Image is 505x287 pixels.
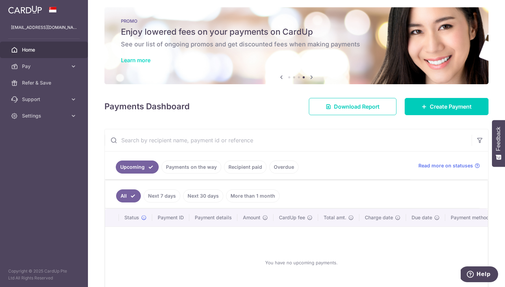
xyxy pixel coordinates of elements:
a: Upcoming [116,161,159,174]
span: Charge date [365,214,393,221]
span: CardUp fee [279,214,305,221]
span: Status [124,214,139,221]
th: Payment ID [152,209,189,227]
img: CardUp [8,5,42,14]
h5: Enjoy lowered fees on your payments on CardUp [121,26,472,37]
img: Latest Promos banner [104,7,489,84]
span: Read more on statuses [418,162,473,169]
a: Payments on the way [161,161,221,174]
input: Search by recipient name, payment id or reference [105,129,472,151]
a: Recipient paid [224,161,267,174]
a: Download Report [309,98,396,115]
th: Payment method [445,209,497,227]
a: Read more on statuses [418,162,480,169]
span: Support [22,96,67,103]
span: Pay [22,63,67,70]
h6: See our list of ongoing promos and get discounted fees when making payments [121,40,472,48]
span: Settings [22,112,67,119]
button: Feedback - Show survey [492,120,505,167]
a: Create Payment [405,98,489,115]
p: [EMAIL_ADDRESS][DOMAIN_NAME] [11,24,77,31]
a: Next 7 days [144,189,180,202]
a: More than 1 month [226,189,280,202]
span: Amount [243,214,260,221]
span: Create Payment [430,102,472,111]
span: Feedback [495,127,502,151]
span: Due date [412,214,432,221]
a: Next 30 days [183,189,223,202]
span: Home [22,46,67,53]
a: Overdue [269,161,299,174]
span: Total amt. [324,214,346,221]
a: All [116,189,141,202]
th: Payment details [189,209,237,227]
h4: Payments Dashboard [104,100,190,113]
a: Learn more [121,57,150,64]
p: PROMO [121,18,472,24]
span: Download Report [334,102,380,111]
iframe: Opens a widget where you can find more information [461,266,498,284]
span: Refer & Save [22,79,67,86]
